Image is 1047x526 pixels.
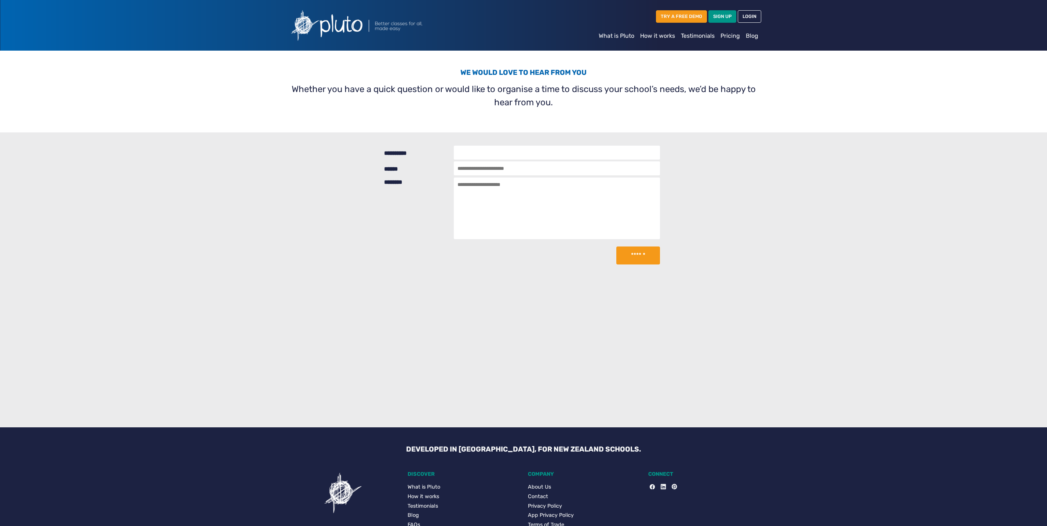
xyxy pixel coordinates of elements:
[743,29,761,43] a: Blog
[290,68,757,80] h3: We would love to hear from you
[528,471,639,477] h5: COMPANY
[596,29,637,43] a: What is Pluto
[408,493,519,501] a: How it works
[286,6,462,45] img: Pluto logo with the text Better classes for all, made easy
[708,10,736,22] a: SIGN UP
[408,483,519,491] a: What is Pluto
[528,493,639,501] a: Contact
[528,483,639,491] a: About Us
[666,483,677,491] a: Pinterest
[718,29,743,43] a: Pricing
[656,10,707,22] a: TRY A FREE DEMO
[400,445,647,453] h3: DEVELOPED IN [GEOGRAPHIC_DATA], FOR NEW ZEALAND SCHOOLS.
[408,511,519,519] a: Blog
[408,471,519,477] h5: DISCOVER
[528,511,639,519] a: App Privacy Policy
[290,83,757,109] p: Whether you have a quick question or would like to organise a time to discuss your school’s needs...
[528,502,639,510] a: Privacy Policy
[738,10,761,22] a: LOGIN
[655,483,666,491] a: LinkedIn
[648,471,760,477] h5: CONNECT
[321,471,365,515] img: Pluto icon showing a confusing task for users
[637,29,678,43] a: How it works
[678,29,718,43] a: Testimonials
[408,502,519,510] a: Testimonials
[650,483,655,491] a: Facebook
